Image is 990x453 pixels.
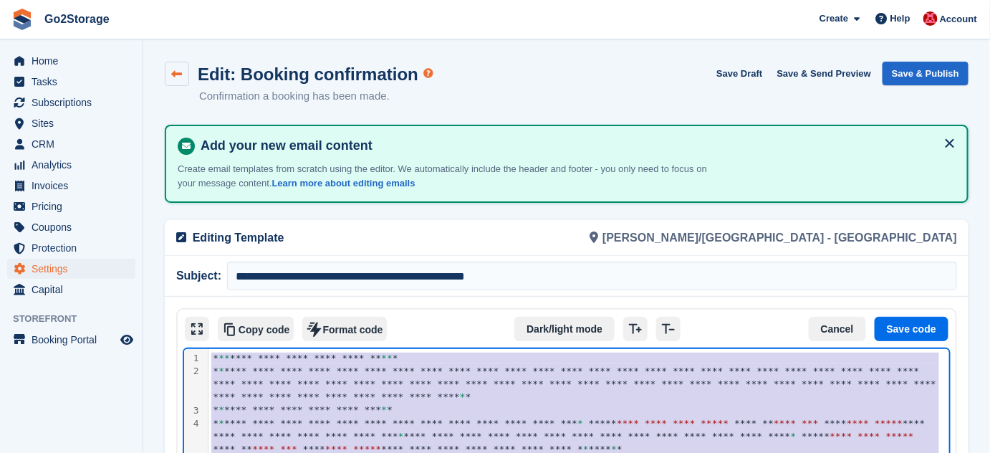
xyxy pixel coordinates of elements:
[178,162,715,190] p: Create email templates from scratch using the editor. We automatically include the header and foo...
[7,72,135,92] a: menu
[422,67,435,80] div: Tooltip anchor
[118,331,135,348] a: Preview store
[7,217,135,237] a: menu
[185,317,209,341] button: Fullscreen
[32,217,117,237] span: Coupons
[656,317,681,341] button: Decrease font size
[7,176,135,196] a: menu
[32,72,117,92] span: Tasks
[940,12,977,27] span: Account
[32,330,117,350] span: Booking Portal
[176,267,227,285] span: Subject:
[199,88,418,105] p: Confirmation a booking has been made.
[711,62,768,85] button: Save Draft
[218,317,294,341] button: Copy code
[32,113,117,133] span: Sites
[890,11,910,26] span: Help
[7,196,135,216] a: menu
[7,134,135,154] a: menu
[809,317,866,341] button: Cancel
[272,178,415,189] a: Learn more about editing emails
[7,330,135,350] a: menu
[32,92,117,113] span: Subscriptions
[32,134,117,154] span: CRM
[923,11,938,26] img: James Pearson
[7,113,135,133] a: menu
[11,9,33,30] img: stora-icon-8386f47178a22dfd0bd8f6a31ec36ba5ce8667c1dd55bd0f319d3a0aa187defe.svg
[32,238,117,258] span: Protection
[875,317,948,341] button: Save code
[7,155,135,175] a: menu
[193,229,558,247] p: Editing Template
[772,62,878,85] button: Save & Send Preview
[567,220,966,255] div: [PERSON_NAME]/[GEOGRAPHIC_DATA] - [GEOGRAPHIC_DATA]
[7,51,135,71] a: menu
[198,65,418,84] h1: Edit: Booking confirmation
[302,317,387,341] button: Format code
[7,259,135,279] a: menu
[32,51,117,71] span: Home
[32,196,117,216] span: Pricing
[13,312,143,326] span: Storefront
[39,7,115,31] a: Go2Storage
[7,92,135,113] a: menu
[32,280,117,300] span: Capital
[32,176,117,196] span: Invoices
[883,62,969,85] button: Save & Publish
[32,259,117,279] span: Settings
[820,11,848,26] span: Create
[7,280,135,300] a: menu
[7,238,135,258] a: menu
[195,138,956,154] h4: Add your new email content
[623,317,648,341] button: Increase font size
[32,155,117,175] span: Analytics
[514,317,615,341] button: Dark/light mode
